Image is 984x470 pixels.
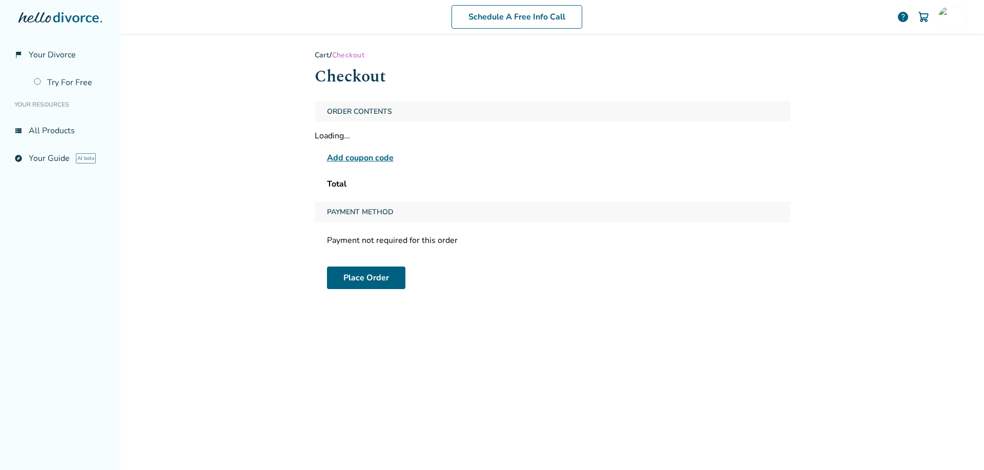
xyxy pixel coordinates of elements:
[76,153,96,164] span: AI beta
[14,127,23,135] span: view_list
[315,231,790,250] div: Payment not required for this order
[327,178,346,190] span: Total
[28,71,112,94] a: Try For Free
[29,49,76,60] span: Your Divorce
[315,130,790,141] div: Loading...
[938,7,959,27] img: singlefileline@hellodivorce.com
[327,152,394,164] span: Add coupon code
[8,147,112,170] a: exploreYour GuideAI beta
[8,119,112,142] a: view_listAll Products
[14,154,23,162] span: explore
[917,11,930,23] img: Cart
[452,5,582,29] a: Schedule A Free Info Call
[315,50,790,60] div: /
[327,267,405,289] button: Place Order
[323,101,396,122] span: Order Contents
[8,43,112,67] a: flag_2Your Divorce
[323,202,398,222] span: Payment Method
[332,50,364,60] span: Checkout
[14,51,23,59] span: flag_2
[897,11,909,23] a: help
[315,64,790,89] h1: Checkout
[8,94,112,115] li: Your Resources
[315,50,330,60] a: Cart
